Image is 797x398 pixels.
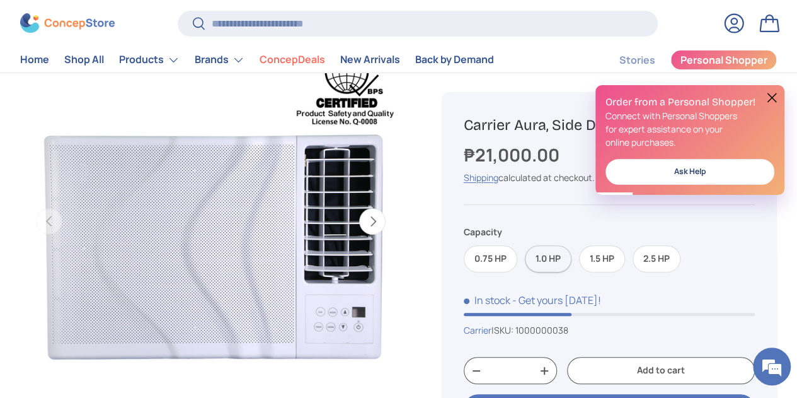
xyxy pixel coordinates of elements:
div: Minimize live chat window [207,6,237,37]
span: SKU: [494,324,513,336]
span: We're online! [73,119,174,246]
strong: ₱21,000.00 [464,143,563,167]
a: Stories [619,48,655,73]
h1: Carrier Aura, Side Discharge Non-Inverter [464,115,755,134]
summary: Products [112,47,187,73]
a: Carrier [464,324,491,336]
p: - Get yours [DATE]! [512,293,601,307]
p: Connect with Personal Shoppers for expert assistance on your online purchases. [605,109,774,149]
nav: Primary [20,47,494,73]
a: Ask Help [605,159,774,185]
a: New Arrivals [340,48,400,73]
textarea: Type your message and hit 'Enter' [6,264,240,308]
summary: Brands [187,47,252,73]
a: Personal Shopper [670,50,777,70]
span: 1000000038 [515,324,568,336]
div: calculated at checkout. [464,171,755,184]
span: Personal Shopper [680,56,767,66]
legend: Capacity [464,225,502,238]
a: Back by Demand [415,48,494,73]
a: Shop All [64,48,104,73]
h2: Order from a Personal Shopper! [605,95,774,109]
a: ConcepDeals [260,48,325,73]
button: Add to cart [567,357,755,384]
a: Shipping [464,172,498,184]
span: | [491,324,568,336]
span: In stock [464,293,510,307]
img: ConcepStore [20,14,115,33]
nav: Secondary [589,47,777,73]
div: Chat with us now [66,71,212,87]
a: Home [20,48,49,73]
